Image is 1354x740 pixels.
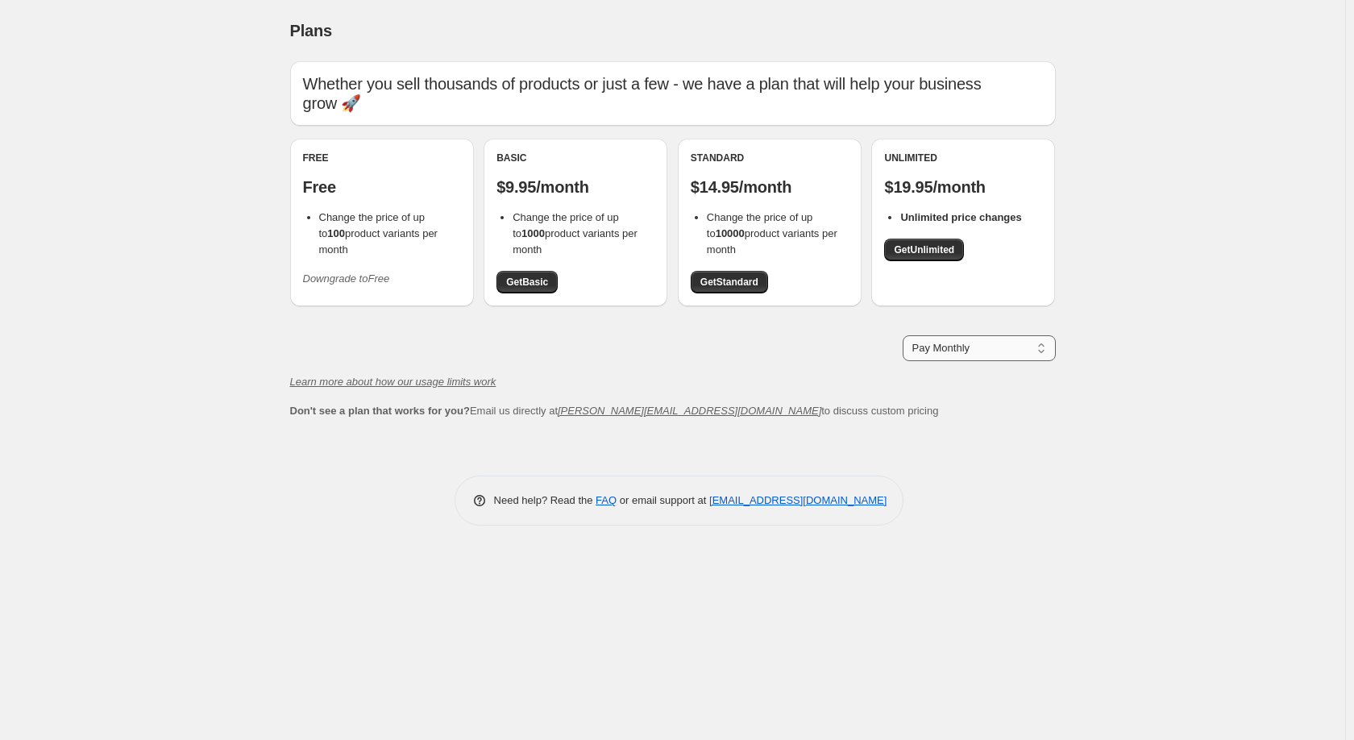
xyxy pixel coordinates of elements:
[290,22,332,39] span: Plans
[700,276,758,289] span: Get Standard
[327,227,345,239] b: 100
[716,227,745,239] b: 10000
[894,243,954,256] span: Get Unlimited
[521,227,545,239] b: 1000
[884,152,1042,164] div: Unlimited
[303,272,390,285] i: Downgrade to Free
[303,177,461,197] p: Free
[290,376,496,388] a: Learn more about how our usage limits work
[513,211,638,256] span: Change the price of up to product variants per month
[709,494,887,506] a: [EMAIL_ADDRESS][DOMAIN_NAME]
[884,177,1042,197] p: $19.95/month
[691,177,849,197] p: $14.95/month
[884,239,964,261] a: GetUnlimited
[319,211,438,256] span: Change the price of up to product variants per month
[900,211,1021,223] b: Unlimited price changes
[293,266,400,292] button: Downgrade toFree
[707,211,837,256] span: Change the price of up to product variants per month
[596,494,617,506] a: FAQ
[496,177,654,197] p: $9.95/month
[617,494,709,506] span: or email support at
[691,271,768,293] a: GetStandard
[290,405,939,417] span: Email us directly at to discuss custom pricing
[691,152,849,164] div: Standard
[558,405,821,417] a: [PERSON_NAME][EMAIL_ADDRESS][DOMAIN_NAME]
[496,271,558,293] a: GetBasic
[290,405,470,417] b: Don't see a plan that works for you?
[494,494,596,506] span: Need help? Read the
[496,152,654,164] div: Basic
[303,74,1043,113] p: Whether you sell thousands of products or just a few - we have a plan that will help your busines...
[303,152,461,164] div: Free
[506,276,548,289] span: Get Basic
